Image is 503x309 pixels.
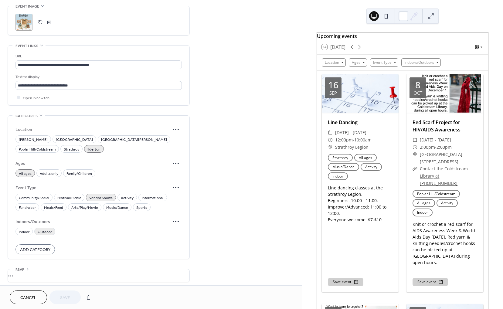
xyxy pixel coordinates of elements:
span: [DATE] - [DATE] [420,136,451,144]
button: Add Category [15,244,55,254]
div: ​ [413,144,417,151]
span: Outdoor [38,229,52,235]
span: Add Category [20,246,50,253]
span: - [353,136,354,144]
div: ••• [8,269,189,282]
span: Festival/Picnic [57,195,81,201]
span: [GEOGRAPHIC_DATA][PERSON_NAME] [101,136,167,143]
span: 12:00pm [335,136,353,144]
span: [GEOGRAPHIC_DATA] [56,136,93,143]
div: ; [15,14,32,31]
span: Event Type [15,185,170,191]
div: Sep [329,91,337,95]
span: Sports [136,204,147,211]
span: Ages [15,161,170,167]
span: Arts/Play/Movie [71,204,98,211]
span: Categories [15,113,38,119]
span: [DATE] - [DATE] [335,129,366,136]
button: Cancel [10,290,47,304]
span: Informational [142,195,164,201]
div: URL [15,53,181,59]
span: Event image [15,3,39,10]
div: ​ [328,129,333,136]
div: 8 [415,80,420,90]
span: Community/Social [19,195,49,201]
div: ​ [413,151,417,158]
span: Indoors/Outdoors [15,219,170,225]
a: Red Scarf Project for HIV/AIDS Awareness [413,119,461,133]
span: Activity [121,195,134,201]
div: Text to display [15,74,181,80]
span: - [435,144,437,151]
span: Location [15,127,170,133]
span: Adults only [40,170,58,177]
span: Meals/Food [44,204,63,211]
span: Indoor [19,229,29,235]
span: Cancel [20,295,36,301]
span: 2:00pm [437,144,452,151]
span: Music/Dance [106,204,128,211]
span: Family/Children [66,170,92,177]
span: 10:00am [354,136,372,144]
span: Strathroy Legion [335,144,369,151]
button: Save event [328,278,363,286]
span: Fundraiser [19,204,36,211]
a: Contact the Coldstream Library at [PHONE_NUMBER] [420,166,468,186]
div: Line dancing classes at the Strathroy Legion. Beginners: 10:00 - 11:00, Improver/Advanced: 11:00 ... [322,185,399,223]
div: ​ [413,165,417,172]
span: Open in new tab [23,95,49,101]
span: Event links [15,43,38,49]
div: ​ [328,136,333,144]
span: 2:00pm [420,144,435,151]
span: Poplar Hill/Coldstream [19,146,56,152]
div: 16 [328,80,338,90]
div: Oct [413,91,422,95]
button: Save event [413,278,448,286]
span: Ilderton [87,146,100,152]
span: Vendor Shows [89,195,113,201]
div: Line Dancing [322,119,399,126]
span: Strathroy [64,146,79,152]
span: RSVP [15,267,24,273]
span: [GEOGRAPHIC_DATA] [STREET_ADDRESS] [420,151,477,165]
div: ​ [413,136,417,144]
span: All ages [19,170,32,177]
div: Knit or crochet a red scarf for AIDS Awareness Week & World Aids Day [DATE]. Red yarn & knitting ... [406,221,483,266]
div: ​ [328,144,333,151]
span: [PERSON_NAME] [19,136,48,143]
div: Upcoming events [317,32,488,40]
